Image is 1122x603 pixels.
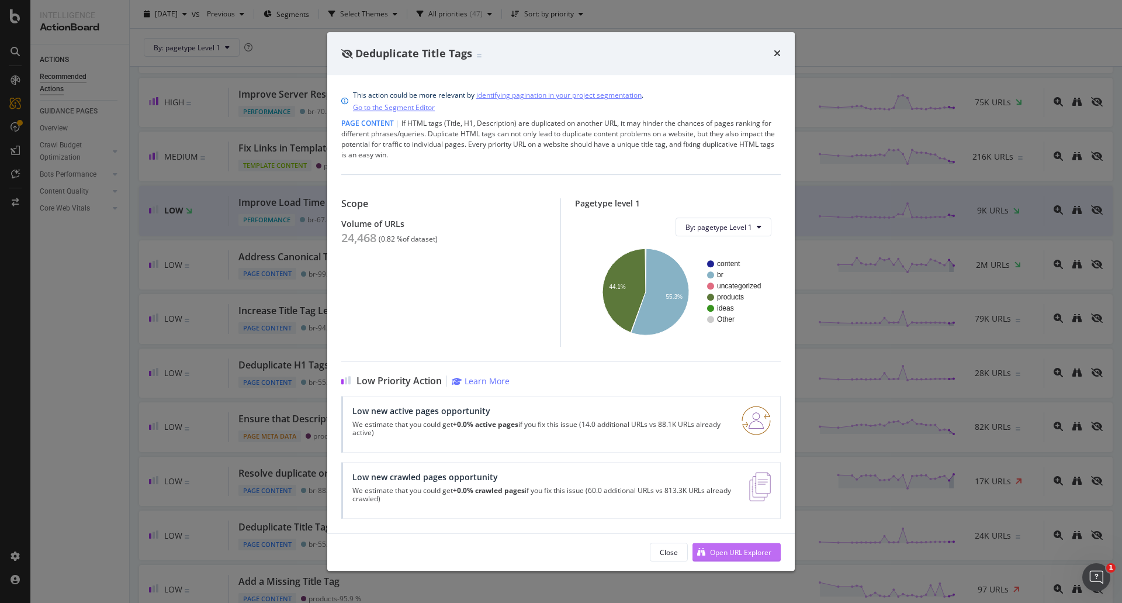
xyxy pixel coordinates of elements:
span: Page Content [341,118,394,128]
a: identifying pagination in your project segmentation [476,89,642,101]
a: Learn More [452,375,510,387]
text: content [717,260,740,268]
span: By: pagetype Level 1 [685,222,752,232]
text: uncategorized [717,282,761,291]
div: Learn More [465,375,510,387]
div: This action could be more relevant by . [353,89,643,113]
iframe: Intercom live chat [1082,563,1110,591]
div: times [774,46,781,61]
p: We estimate that you could get if you fix this issue (14.0 additional URLs vs 88.1K URLs already ... [352,421,728,437]
button: By: pagetype Level 1 [676,218,771,236]
div: modal [327,32,795,571]
p: We estimate that you could get if you fix this issue (60.0 additional URLs vs 813.3K URLs already... [352,487,735,503]
img: e5DMFwAAAABJRU5ErkJggg== [749,472,771,501]
div: Scope [341,198,546,209]
button: Close [650,543,688,561]
div: If HTML tags (Title, H1, Description) are duplicated on another URL, it may hinder the chances of... [341,118,781,160]
div: Open URL Explorer [710,547,771,557]
img: RO06QsNG.png [742,406,771,435]
span: Low Priority Action [356,375,442,387]
strong: +0.0% crawled pages [453,485,525,495]
strong: +0.0% active pages [453,419,518,429]
span: 1 [1106,563,1116,573]
div: 24,468 [341,231,376,245]
div: ( 0.82 % of dataset ) [379,235,438,243]
div: Low new crawled pages opportunity [352,472,735,482]
text: 55.3% [666,294,683,300]
div: Close [660,547,678,557]
button: Open URL Explorer [692,543,781,561]
div: Volume of URLs [341,219,546,229]
text: ideas [717,305,734,313]
div: info banner [341,89,781,113]
svg: A chart. [584,246,771,337]
img: Equal [477,54,482,57]
div: Pagetype level 1 [575,198,781,208]
div: eye-slash [341,49,353,58]
span: Deduplicate Title Tags [355,46,472,60]
text: Other [717,316,735,324]
a: Go to the Segment Editor [353,101,435,113]
text: br [717,271,723,280]
span: | [396,118,400,128]
div: Low new active pages opportunity [352,406,728,416]
text: 44.1% [609,284,625,291]
text: products [717,294,744,302]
